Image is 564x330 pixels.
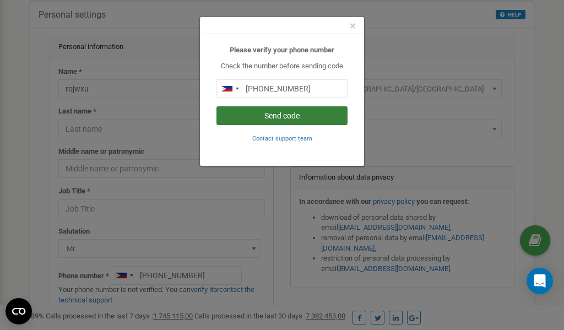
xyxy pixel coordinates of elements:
div: Open Intercom Messenger [527,268,553,294]
span: × [350,19,356,33]
a: Contact support team [252,134,312,142]
button: Close [350,20,356,32]
small: Contact support team [252,135,312,142]
div: Telephone country code [217,80,242,98]
input: 0905 123 4567 [216,79,348,98]
p: Check the number before sending code [216,61,348,72]
button: Send code [216,106,348,125]
button: Open CMP widget [6,298,32,324]
b: Please verify your phone number [230,46,334,54]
